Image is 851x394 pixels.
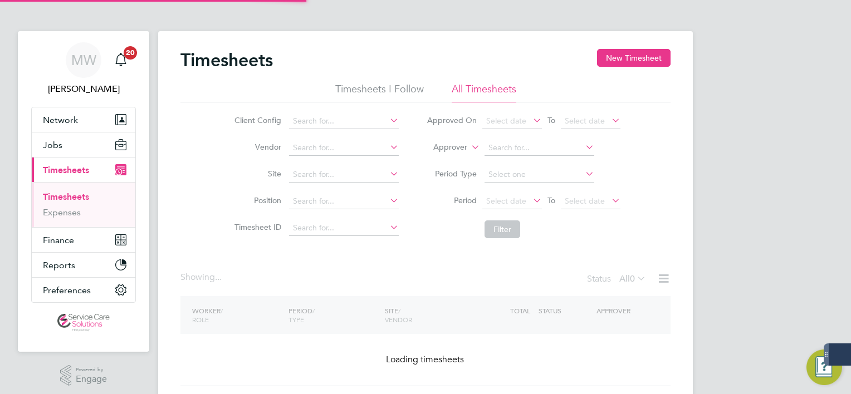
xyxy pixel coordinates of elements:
label: Site [231,169,281,179]
input: Select one [485,167,594,183]
button: Jobs [32,132,135,157]
div: Showing [180,272,224,283]
label: Period [427,195,477,205]
span: Reports [43,260,75,270]
span: Network [43,115,78,125]
span: Select date [486,116,526,126]
input: Search for... [485,140,594,156]
span: Mark White [31,82,136,96]
a: Expenses [43,207,81,218]
label: Approver [417,142,467,153]
label: Vendor [231,142,281,152]
li: Timesheets I Follow [335,82,424,102]
button: Engage Resource Center [806,349,842,385]
button: Reports [32,253,135,277]
span: Preferences [43,285,91,295]
a: 20 [110,42,132,78]
span: Powered by [76,365,107,375]
span: To [544,193,559,208]
label: Timesheet ID [231,222,281,232]
button: Finance [32,228,135,252]
span: To [544,113,559,127]
button: Preferences [32,278,135,302]
input: Search for... [289,114,399,129]
span: ... [215,272,222,283]
span: Engage [76,375,107,384]
h2: Timesheets [180,49,273,71]
span: 20 [124,46,137,60]
span: Select date [565,116,605,126]
input: Search for... [289,167,399,183]
li: All Timesheets [452,82,516,102]
button: Filter [485,220,520,238]
label: Approved On [427,115,477,125]
input: Search for... [289,140,399,156]
img: servicecare-logo-retina.png [57,314,110,332]
span: Finance [43,235,74,245]
span: Select date [486,196,526,206]
input: Search for... [289,194,399,209]
a: Powered byEngage [60,365,107,386]
span: 0 [630,273,635,284]
button: Network [32,107,135,132]
label: Position [231,195,281,205]
input: Search for... [289,220,399,236]
label: All [619,273,646,284]
span: MW [71,53,96,67]
div: Status [587,272,648,287]
button: Timesheets [32,157,135,182]
button: New Timesheet [597,49,671,67]
label: Period Type [427,169,477,179]
label: Client Config [231,115,281,125]
a: Go to home page [31,314,136,332]
nav: Main navigation [18,31,149,352]
span: Timesheets [43,165,89,175]
a: MW[PERSON_NAME] [31,42,136,96]
div: Timesheets [32,182,135,227]
a: Timesheets [43,191,89,202]
span: Jobs [43,140,62,150]
span: Select date [565,196,605,206]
